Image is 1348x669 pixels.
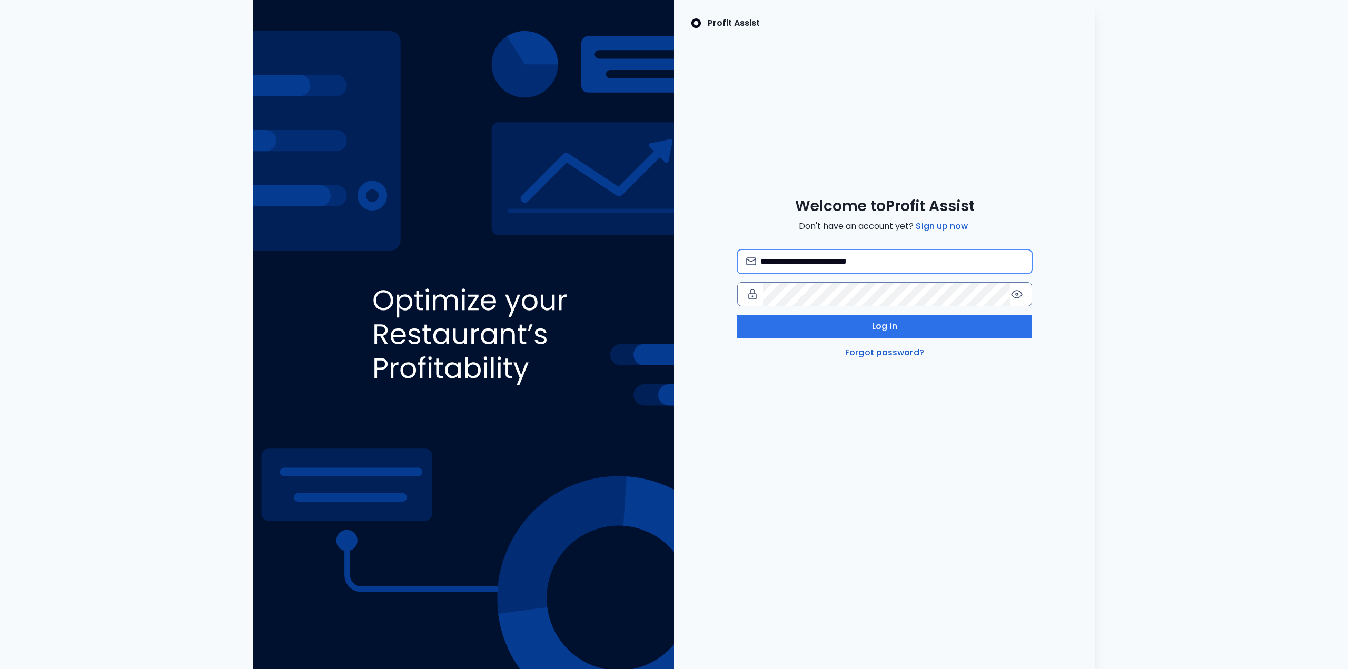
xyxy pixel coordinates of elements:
a: Forgot password? [843,346,926,359]
span: Welcome to Profit Assist [795,197,975,216]
span: Log in [872,320,897,333]
button: Log in [737,315,1032,338]
a: Sign up now [914,220,970,233]
img: email [746,257,756,265]
img: SpotOn Logo [691,17,701,29]
p: Profit Assist [708,17,760,29]
span: Don't have an account yet? [799,220,970,233]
